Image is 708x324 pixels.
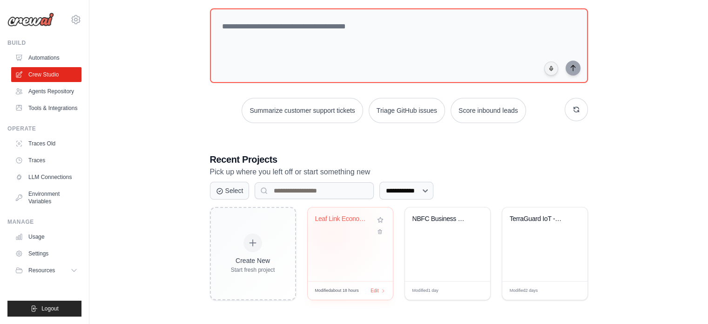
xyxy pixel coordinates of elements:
span: Modified 2 days [510,288,538,294]
button: Summarize customer support tickets [242,98,363,123]
button: Add to favorites [375,215,385,225]
div: Manage [7,218,81,226]
span: Edit [468,287,476,294]
button: Click to speak your automation idea [544,62,558,76]
button: Score inbound leads [451,98,526,123]
div: Start fresh project [231,266,275,274]
h3: Recent Projects [210,153,588,166]
span: Resources [28,267,55,274]
button: Resources [11,263,81,278]
a: Settings [11,246,81,261]
a: Automations [11,50,81,65]
span: Edit [371,287,378,294]
div: Build [7,39,81,47]
button: Get new suggestions [565,98,588,121]
p: Pick up where you left off or start something new [210,166,588,178]
button: Select [210,182,249,200]
a: Usage [11,229,81,244]
a: Agents Repository [11,84,81,99]
img: Logo [7,13,54,27]
a: Tools & Integrations [11,101,81,116]
button: Triage GitHub issues [369,98,445,123]
button: Logout [7,301,81,317]
div: Leaf Link Economic-Financial Plan Generator [315,215,371,223]
a: Environment Variables [11,186,81,209]
div: TerraGuard IoT - Comprehensive NBFC Business Plan [510,215,566,223]
button: Delete project [375,227,385,236]
a: Traces [11,153,81,168]
span: Modified about 18 hours [315,288,359,294]
div: NBFC Business Plan LITE - Leaf Link 800+ Righe [412,215,469,223]
span: Modified 1 day [412,288,438,294]
a: Traces Old [11,136,81,151]
a: LLM Connections [11,170,81,185]
span: Edit [565,287,573,294]
a: Crew Studio [11,67,81,82]
span: Logout [41,305,59,312]
div: Operate [7,125,81,132]
div: Create New [231,256,275,265]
